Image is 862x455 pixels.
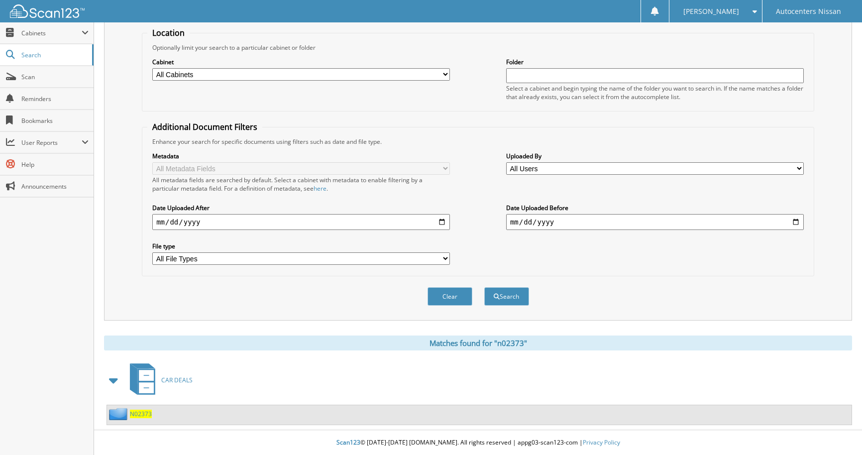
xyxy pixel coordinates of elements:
[21,73,89,81] span: Scan
[484,287,529,306] button: Search
[147,121,262,132] legend: Additional Document Filters
[152,58,450,66] label: Cabinet
[152,204,450,212] label: Date Uploaded After
[428,287,472,306] button: Clear
[109,408,130,420] img: folder2.png
[506,84,804,101] div: Select a cabinet and begin typing the name of the folder you want to search in. If the name match...
[147,27,190,38] legend: Location
[21,51,87,59] span: Search
[10,4,85,18] img: scan123-logo-white.svg
[152,214,450,230] input: start
[147,137,809,146] div: Enhance your search for specific documents using filters such as date and file type.
[124,360,193,400] a: CAR DEALS
[147,43,809,52] div: Optionally limit your search to a particular cabinet or folder
[506,204,804,212] label: Date Uploaded Before
[130,410,152,418] a: N02373
[152,242,450,250] label: File type
[104,336,852,350] div: Matches found for "n02373"
[21,182,89,191] span: Announcements
[161,376,193,384] span: CAR DEALS
[21,29,82,37] span: Cabinets
[152,176,450,193] div: All metadata fields are searched by default. Select a cabinet with metadata to enable filtering b...
[21,95,89,103] span: Reminders
[812,407,862,455] iframe: Chat Widget
[506,214,804,230] input: end
[776,8,841,14] span: Autocenters Nissan
[683,8,739,14] span: [PERSON_NAME]
[21,116,89,125] span: Bookmarks
[152,152,450,160] label: Metadata
[21,160,89,169] span: Help
[506,152,804,160] label: Uploaded By
[336,438,360,447] span: Scan123
[583,438,620,447] a: Privacy Policy
[21,138,82,147] span: User Reports
[314,184,326,193] a: here
[506,58,804,66] label: Folder
[94,431,862,455] div: © [DATE]-[DATE] [DOMAIN_NAME]. All rights reserved | appg03-scan123-com |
